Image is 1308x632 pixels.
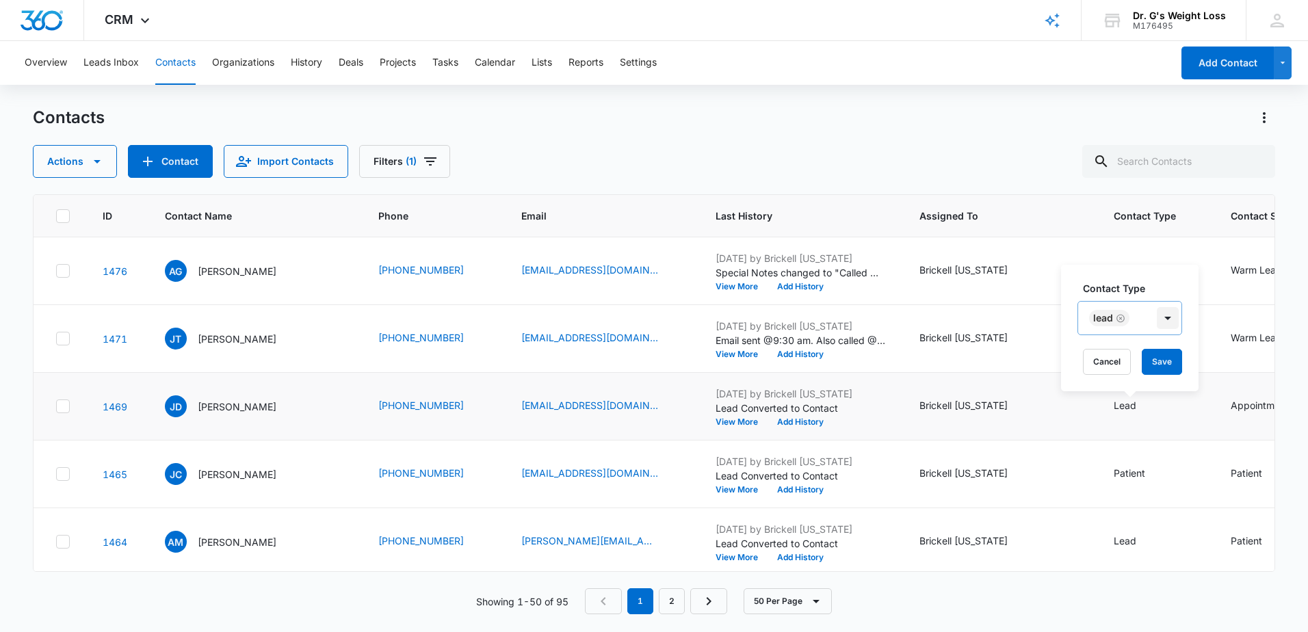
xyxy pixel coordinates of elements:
h1: Contacts [33,107,105,128]
span: JT [165,328,187,350]
button: Add Contact [128,145,213,178]
p: [DATE] by Brickell [US_STATE] [716,454,887,469]
a: Next Page [690,588,727,614]
button: Add Contact [1181,47,1274,79]
button: Organizations [212,41,274,85]
a: [PERSON_NAME][EMAIL_ADDRESS][PERSON_NAME][DOMAIN_NAME] [521,534,658,548]
p: [DATE] by Brickell [US_STATE] [716,522,887,536]
a: Navigate to contact details page for Juana Tamayo [103,333,127,345]
div: Remove Lead [1113,313,1125,323]
button: Add History [768,418,833,426]
div: Email - juani7568@gmail.com - Select to Edit Field [521,330,683,347]
span: ID [103,209,112,223]
p: Lead Converted to Contact [716,469,887,483]
p: Lead Converted to Contact [716,401,887,415]
p: [PERSON_NAME] [198,399,276,414]
button: Lists [532,41,552,85]
div: Assigned To - Brickell Florida - Select to Edit Field [919,534,1032,550]
p: [DATE] by Brickell [US_STATE] [716,386,887,401]
button: History [291,41,322,85]
div: Lead [1114,263,1136,277]
div: Contact Name - Juana Tamayo - Select to Edit Field [165,328,301,350]
button: Leads Inbox [83,41,139,85]
div: Phone - (813) 406-9904 - Select to Edit Field [378,534,488,550]
p: Special Notes changed to "Called @1:55 no answer and no vmail available. Sent email @2:20 pm " [716,265,887,280]
button: View More [716,350,768,358]
button: Add History [768,486,833,494]
a: Navigate to contact details page for Julieta Chapellin [103,469,127,480]
div: Assigned To - Brickell Florida - Select to Edit Field [919,263,1032,279]
div: Phone - (786) 253-0694 - Select to Edit Field [378,466,488,482]
span: Contact Name [165,209,326,223]
p: [PERSON_NAME] [198,264,276,278]
button: View More [716,282,768,291]
span: AM [165,531,187,553]
a: [PHONE_NUMBER] [378,466,464,480]
nav: Pagination [585,588,727,614]
button: Add History [768,553,833,562]
button: Actions [33,145,117,178]
div: Assigned To - Brickell Florida - Select to Edit Field [919,398,1032,414]
div: Lead [1114,534,1136,548]
div: Phone - (951) 970-4715 - Select to Edit Field [378,398,488,414]
a: [EMAIL_ADDRESS][DOMAIN_NAME] [521,330,658,345]
div: Contact Type - Lead - Select to Edit Field [1114,263,1161,279]
span: Phone [378,209,469,223]
div: Contact Name - Andrea Glasser - Select to Edit Field [165,260,301,282]
button: Deals [339,41,363,85]
div: Email - chapellinjulieta@gmail.com - Select to Edit Field [521,466,683,482]
div: Contact Status - Patient - Select to Edit Field [1231,466,1287,482]
div: Brickell [US_STATE] [919,330,1008,345]
div: Contact Status - Patient - Select to Edit Field [1231,534,1287,550]
a: Navigate to contact details page for Adriana McKinnon [103,536,127,548]
div: account name [1133,10,1226,21]
span: JD [165,395,187,417]
span: Contact Type [1114,209,1178,223]
div: Email - andicat@bellsouth.com - Select to Edit Field [521,263,683,279]
div: Contact Type - Lead - Select to Edit Field [1114,398,1161,414]
div: Lead [1093,313,1113,323]
span: Assigned To [919,209,1061,223]
button: Add History [768,282,833,291]
div: Contact Type - Lead - Select to Edit Field [1114,534,1161,550]
span: CRM [105,12,133,27]
div: Contact Name - Julieta Chapellin - Select to Edit Field [165,463,301,485]
span: JC [165,463,187,485]
a: [EMAIL_ADDRESS][DOMAIN_NAME] [521,398,658,412]
button: Cancel [1083,349,1131,375]
p: Lead Converted to Contact [716,536,887,551]
p: [DATE] by Brickell [US_STATE] [716,251,887,265]
div: Email - mckinnon.adriana@gmail.com - Select to Edit Field [521,534,683,550]
button: View More [716,553,768,562]
a: Navigate to contact details page for Jessie Davila [103,401,127,412]
p: [DATE] by Brickell [US_STATE] [716,319,887,333]
div: Assigned To - Brickell Florida - Select to Edit Field [919,466,1032,482]
div: Patient [1231,534,1262,548]
button: Import Contacts [224,145,348,178]
div: account id [1133,21,1226,31]
span: Email [521,209,663,223]
button: Filters [359,145,450,178]
div: Email - jessielise88@gmail.com - Select to Edit Field [521,398,683,414]
div: Contact Type - Patient - Select to Edit Field [1114,466,1170,482]
div: Brickell [US_STATE] [919,398,1008,412]
div: Contact Name - Jessie Davila - Select to Edit Field [165,395,301,417]
label: Contact Type [1083,281,1188,295]
button: Tasks [432,41,458,85]
div: Phone - (754) 209-8648 - Select to Edit Field [378,330,488,347]
div: Patient [1114,466,1145,480]
button: Actions [1253,107,1275,129]
span: Last History [716,209,867,223]
a: Navigate to contact details page for Andrea Glasser [103,265,127,277]
button: Overview [25,41,67,85]
span: AG [165,260,187,282]
a: [EMAIL_ADDRESS][DOMAIN_NAME] [521,263,658,277]
p: [PERSON_NAME] [198,535,276,549]
div: Brickell [US_STATE] [919,466,1008,480]
button: Projects [380,41,416,85]
button: Save [1142,349,1182,375]
p: [PERSON_NAME] [198,332,276,346]
a: [PHONE_NUMBER] [378,398,464,412]
em: 1 [627,588,653,614]
div: Contact Name - Adriana McKinnon - Select to Edit Field [165,531,301,553]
